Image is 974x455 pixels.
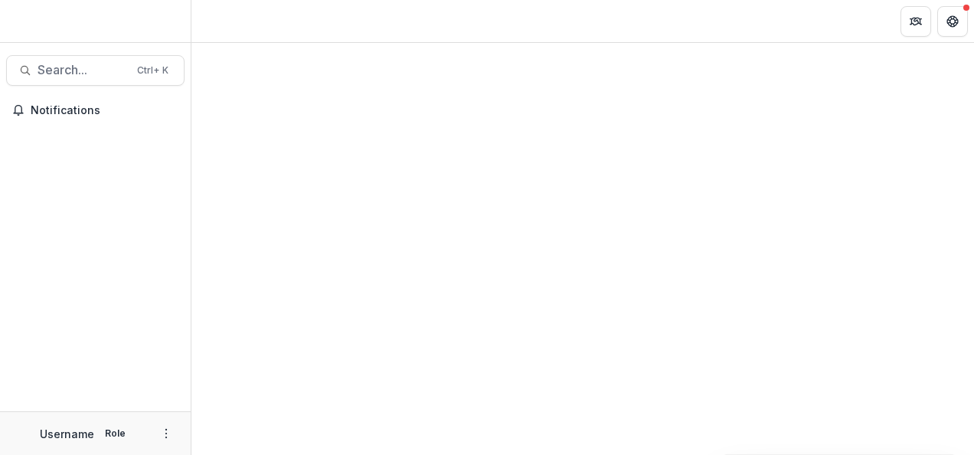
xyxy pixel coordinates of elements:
button: Partners [900,6,931,37]
div: Ctrl + K [134,62,172,79]
button: Notifications [6,98,185,123]
p: Username [40,426,94,442]
span: Notifications [31,104,178,117]
p: Role [100,427,130,440]
button: More [157,424,175,443]
button: Get Help [937,6,968,37]
button: Search... [6,55,185,86]
span: Search... [38,63,128,77]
